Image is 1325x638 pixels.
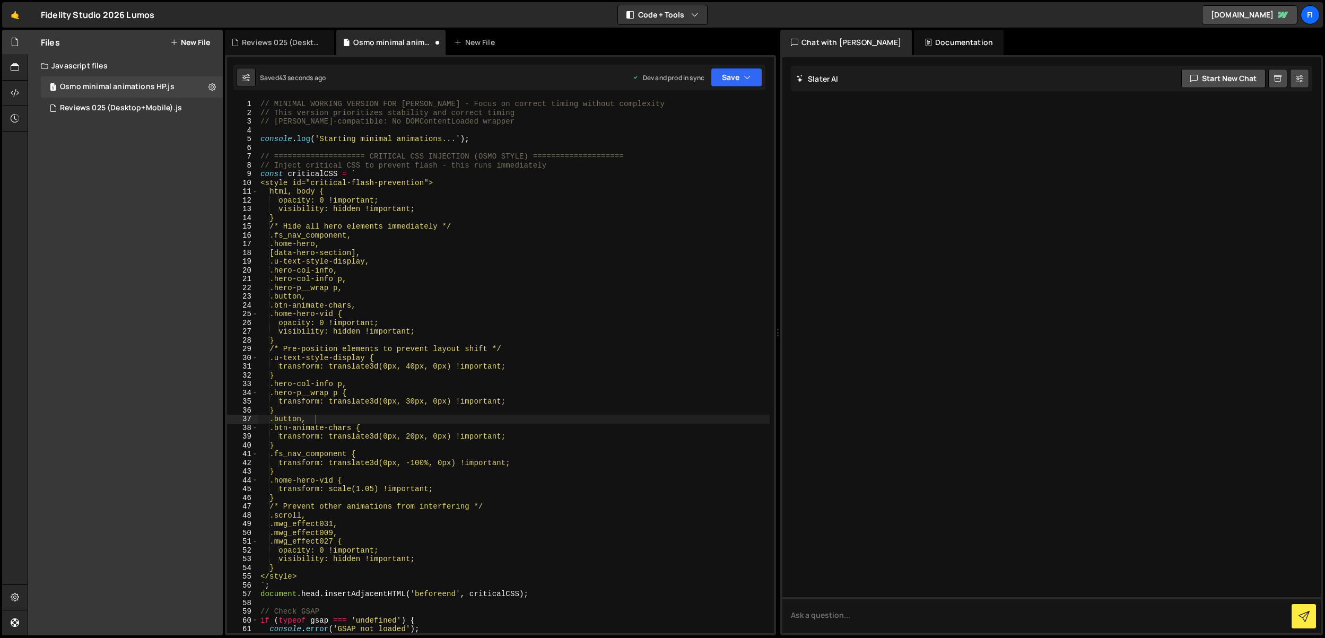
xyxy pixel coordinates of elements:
div: 45 [227,485,258,494]
div: 20 [227,266,258,275]
div: 22 [227,284,258,293]
div: 23 [227,292,258,301]
div: Documentation [914,30,1004,55]
div: 7 [227,152,258,161]
div: 10 [227,179,258,188]
div: 16516/44892.js [41,98,223,119]
div: 33 [227,380,258,389]
div: 46 [227,494,258,503]
div: 3 [227,117,258,126]
div: Fidelity Studio 2026 Lumos [41,8,154,21]
div: Reviews 025 (Desktop+Mobile).js [242,37,321,48]
div: 25 [227,310,258,319]
div: 50 [227,529,258,538]
div: 35 [227,397,258,406]
div: 43 [227,467,258,476]
button: New File [170,38,210,47]
div: Javascript files [28,55,223,76]
div: Domain [55,63,78,69]
div: 41 [227,450,258,459]
div: Keywords nach Traffic [115,63,183,69]
div: 29 [227,345,258,354]
div: 37 [227,415,258,424]
div: 32 [227,371,258,380]
div: 55 [227,572,258,581]
img: tab_keywords_by_traffic_grey.svg [103,62,112,70]
div: 49 [227,520,258,529]
div: 26 [227,319,258,328]
div: 42 [227,459,258,468]
div: 24 [227,301,258,310]
div: 54 [227,564,258,573]
div: 61 [227,625,258,634]
div: 27 [227,327,258,336]
div: Domain: [PERSON_NAME][DOMAIN_NAME] [28,28,176,36]
div: 6 [227,144,258,153]
img: website_grey.svg [17,28,25,36]
div: 9 [227,170,258,179]
div: 8 [227,161,258,170]
div: Osmo minimal animations HP.js [60,82,175,92]
div: Dev and prod in sync [632,73,704,82]
div: v 4.0.25 [30,17,52,25]
div: 52 [227,546,258,555]
button: Code + Tools [618,5,707,24]
div: 47 [227,502,258,511]
div: 13 [227,205,258,214]
div: 39 [227,432,258,441]
div: 18 [227,249,258,258]
a: 🤙 [2,2,28,28]
div: 17 [227,240,258,249]
div: 44 [227,476,258,485]
div: 16 [227,231,258,240]
div: 11 [227,187,258,196]
h2: Slater AI [796,74,839,84]
div: 4 [227,126,258,135]
div: 48 [227,511,258,520]
div: 36 [227,406,258,415]
div: 58 [227,599,258,608]
div: 16516/44886.js [41,76,223,98]
div: 15 [227,222,258,231]
div: 31 [227,362,258,371]
div: New File [454,37,499,48]
div: 38 [227,424,258,433]
img: tab_domain_overview_orange.svg [43,62,51,70]
div: 14 [227,214,258,223]
div: 53 [227,555,258,564]
div: 19 [227,257,258,266]
div: 56 [227,581,258,590]
button: Start new chat [1181,69,1266,88]
div: 40 [227,441,258,450]
div: Chat with [PERSON_NAME] [780,30,912,55]
div: 57 [227,590,258,599]
h2: Files [41,37,60,48]
div: 28 [227,336,258,345]
div: 34 [227,389,258,398]
button: Save [711,68,762,87]
div: 2 [227,109,258,118]
div: Reviews 025 (Desktop+Mobile).js [60,103,182,113]
div: 1 [227,100,258,109]
div: 59 [227,607,258,616]
div: Osmo minimal animations HP.js [353,37,433,48]
div: 51 [227,537,258,546]
div: 5 [227,135,258,144]
a: Fi [1301,5,1320,24]
div: 30 [227,354,258,363]
div: Saved [260,73,326,82]
img: logo_orange.svg [17,17,25,25]
a: [DOMAIN_NAME] [1202,5,1297,24]
div: 21 [227,275,258,284]
div: 12 [227,196,258,205]
div: 60 [227,616,258,625]
div: 43 seconds ago [279,73,326,82]
span: 1 [50,84,56,92]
